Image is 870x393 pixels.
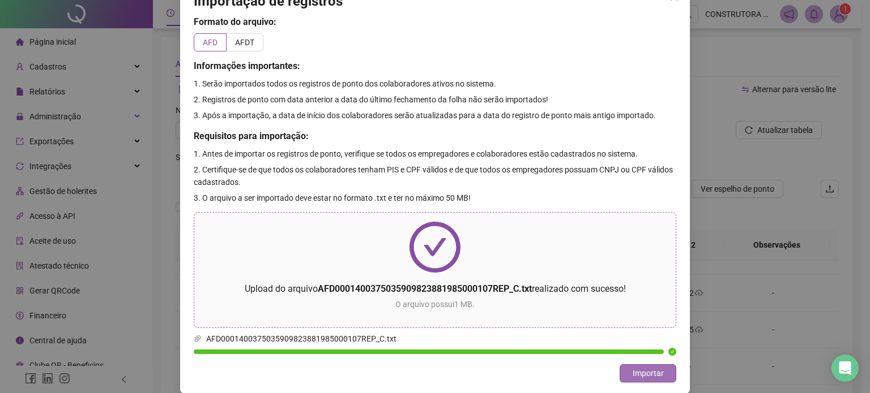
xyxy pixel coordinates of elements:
[831,355,859,382] div: Open Intercom Messenger
[203,38,217,47] span: AFD
[620,364,676,382] button: Importar
[194,165,673,187] span: 2. Certifique-se de que todos os colaboradores tenham PIS e CPF válidos e de que todos os emprega...
[194,131,309,141] span: Requisitos para importação:
[245,283,318,294] span: Upload do arquivo
[194,192,676,204] p: 3. O arquivo a ser importado deve estar no formato .txt e ter no máximo 50 MB!
[194,16,276,27] span: Formato do arquivo:
[194,111,656,120] span: 3. Após a importação, a data de início dos colaboradores serão atualizadas para a data do registr...
[194,149,638,158] span: 1. Antes de importar os registros de ponto, verifique se todos os empregadores e colaboradores es...
[194,79,496,88] span: 1. Serão importados todos os registros de ponto dos colaboradores ativos no sistema.
[395,300,454,309] span: O arquivo possui
[194,335,202,343] span: paper-clip
[235,38,254,47] span: AFDT
[454,300,475,309] span: 1 MB .
[202,332,676,345] span: AFD0001400375035909823881985000107REP_C.txt
[410,222,460,273] span: check-circle
[532,283,626,294] span: realizado com sucesso!
[194,95,548,104] span: 2. Registros de ponto com data anterior a data do último fechamento da folha não serão importados!
[194,61,300,71] span: Informações importantes:
[633,367,664,379] span: Importar
[318,283,532,294] span: AFD0001400375035909823881985000107REP_C.txt
[668,348,676,356] span: check-circle
[194,213,676,327] span: check-circleUpload do arquivoAFD0001400375035909823881985000107REP_C.txtrealizado com sucesso!O a...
